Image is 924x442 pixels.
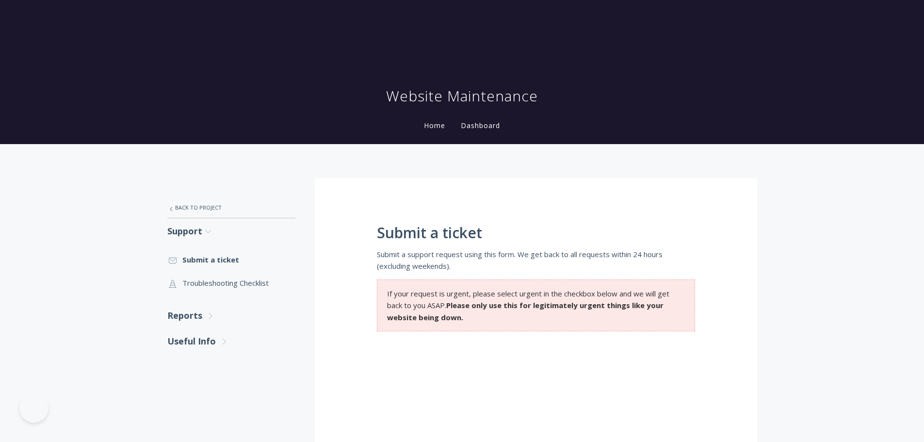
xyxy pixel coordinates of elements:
strong: Please only use this for legitimately urgent things like your website being down. [387,300,664,322]
a: Useful Info [167,328,295,354]
h1: Website Maintenance [386,86,538,106]
a: Back to Project [167,197,295,218]
a: Home [422,121,447,130]
section: If your request is urgent, please select urgent in the checkbox below and we will get back to you... [377,279,695,331]
h1: Submit a ticket [377,225,695,241]
a: Troubleshooting Checklist [167,271,295,295]
a: Support [167,218,295,244]
iframe: Toggle Customer Support [19,393,49,423]
a: Reports [167,303,295,328]
a: Submit a ticket [167,248,295,271]
a: Dashboard [459,121,502,130]
p: Submit a support request using this form. We get back to all requests within 24 hours (excluding ... [377,248,695,272]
